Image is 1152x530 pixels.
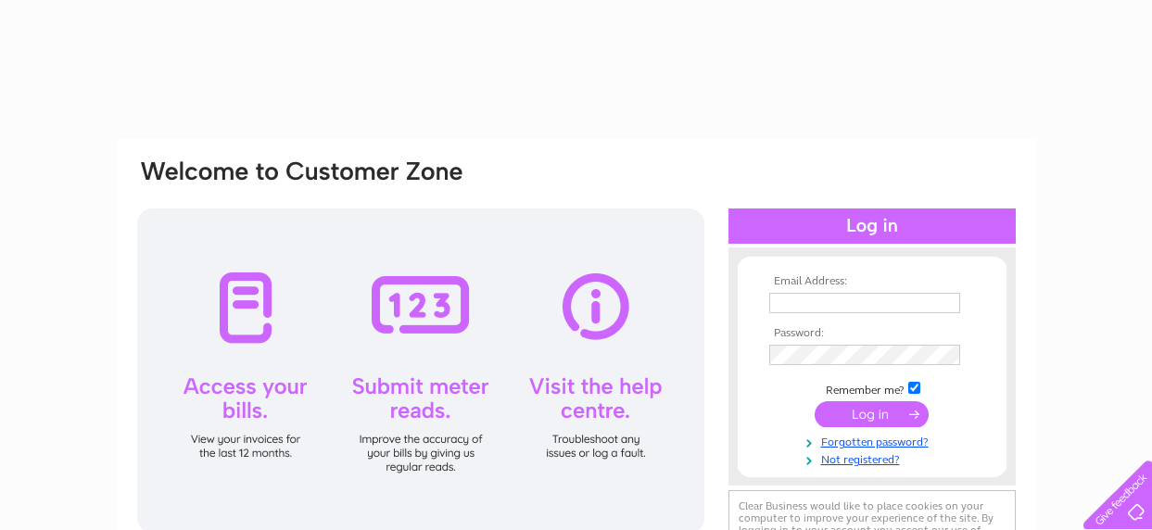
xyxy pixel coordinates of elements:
th: Email Address: [765,275,980,288]
a: Forgotten password? [769,432,980,449]
a: Not registered? [769,449,980,467]
td: Remember me? [765,379,980,397]
th: Password: [765,327,980,340]
input: Submit [815,401,929,427]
